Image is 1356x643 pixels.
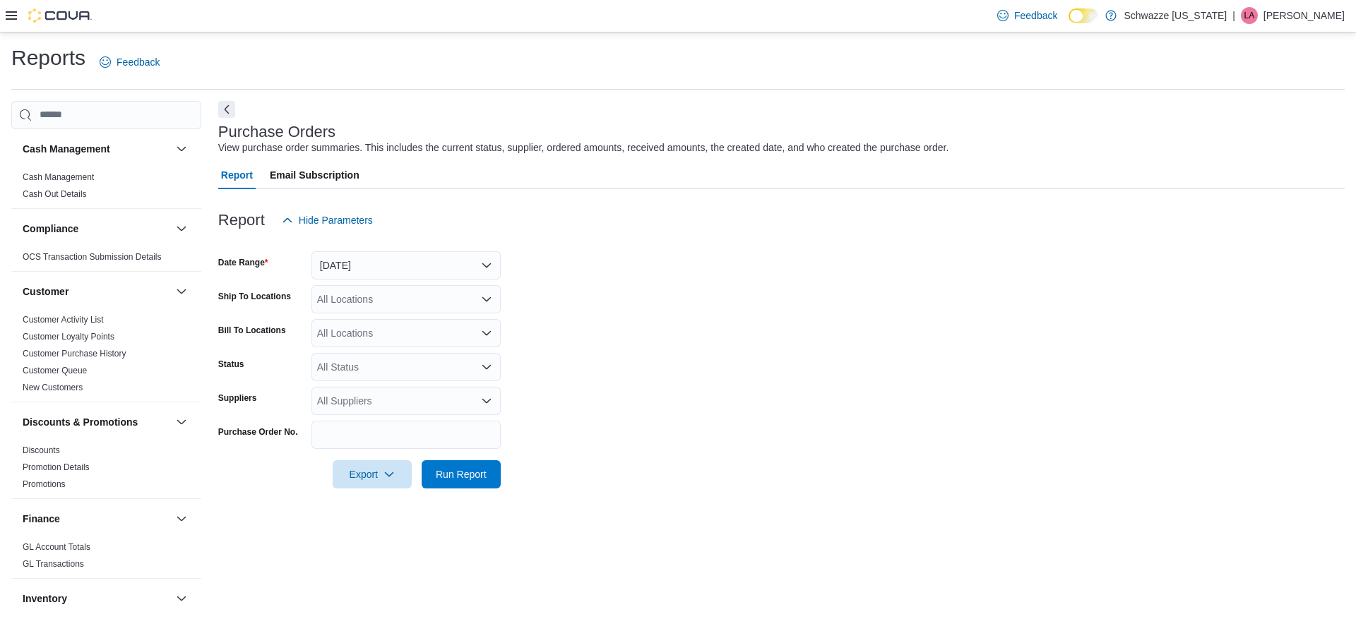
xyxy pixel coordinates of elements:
[422,460,501,488] button: Run Report
[23,251,162,263] span: OCS Transaction Submission Details
[221,161,253,189] span: Report
[481,395,492,407] button: Open list of options
[218,140,949,155] div: View purchase order summaries. This includes the current status, supplier, ordered amounts, recei...
[1244,7,1255,24] span: LA
[23,172,94,183] span: Cash Management
[1232,7,1235,24] p: |
[11,442,201,498] div: Discounts & Promotions
[94,48,165,76] a: Feedback
[173,220,190,237] button: Compliance
[11,248,201,271] div: Compliance
[23,172,94,182] a: Cash Management
[23,382,83,393] span: New Customers
[11,311,201,402] div: Customer
[341,460,403,488] span: Export
[23,331,114,342] span: Customer Loyalty Points
[117,55,160,69] span: Feedback
[23,415,170,429] button: Discounts & Promotions
[23,348,126,359] span: Customer Purchase History
[23,512,170,526] button: Finance
[23,445,60,456] span: Discounts
[218,426,298,438] label: Purchase Order No.
[333,460,412,488] button: Export
[23,512,60,526] h3: Finance
[173,140,190,157] button: Cash Management
[481,294,492,305] button: Open list of options
[481,361,492,373] button: Open list of options
[218,124,335,140] h3: Purchase Orders
[23,445,60,455] a: Discounts
[23,366,87,375] a: Customer Queue
[28,8,92,23] img: Cova
[436,467,487,481] span: Run Report
[173,590,190,607] button: Inventory
[311,251,501,280] button: [DATE]
[218,101,235,118] button: Next
[23,591,67,606] h3: Inventory
[23,188,87,200] span: Cash Out Details
[1263,7,1345,24] p: [PERSON_NAME]
[481,327,492,339] button: Open list of options
[299,213,373,227] span: Hide Parameters
[23,284,170,299] button: Customer
[23,315,104,325] a: Customer Activity List
[1241,7,1258,24] div: Libby Aragon
[218,257,268,268] label: Date Range
[173,510,190,527] button: Finance
[23,142,170,156] button: Cash Management
[23,189,87,199] a: Cash Out Details
[23,349,126,359] a: Customer Purchase History
[23,542,90,552] a: GL Account Totals
[218,291,291,302] label: Ship To Locations
[1124,7,1227,24] p: Schwazze [US_STATE]
[23,462,90,473] span: Promotion Details
[23,415,138,429] h3: Discounts & Promotions
[11,44,85,72] h1: Reports
[1069,8,1098,23] input: Dark Mode
[270,161,359,189] span: Email Subscription
[218,325,286,336] label: Bill To Locations
[23,284,69,299] h3: Customer
[23,558,84,570] span: GL Transactions
[23,332,114,342] a: Customer Loyalty Points
[276,206,379,234] button: Hide Parameters
[23,252,162,262] a: OCS Transaction Submission Details
[23,591,170,606] button: Inventory
[23,222,78,236] h3: Compliance
[23,479,66,489] a: Promotions
[23,142,110,156] h3: Cash Management
[23,314,104,325] span: Customer Activity List
[173,414,190,431] button: Discounts & Promotions
[11,539,201,578] div: Finance
[992,1,1063,30] a: Feedback
[173,283,190,300] button: Customer
[23,365,87,376] span: Customer Queue
[1014,8,1057,23] span: Feedback
[23,462,90,472] a: Promotion Details
[23,559,84,569] a: GL Transactions
[218,392,257,404] label: Suppliers
[23,541,90,553] span: GL Account Totals
[23,222,170,236] button: Compliance
[218,359,244,370] label: Status
[218,212,265,229] h3: Report
[23,383,83,392] a: New Customers
[11,169,201,208] div: Cash Management
[23,479,66,490] span: Promotions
